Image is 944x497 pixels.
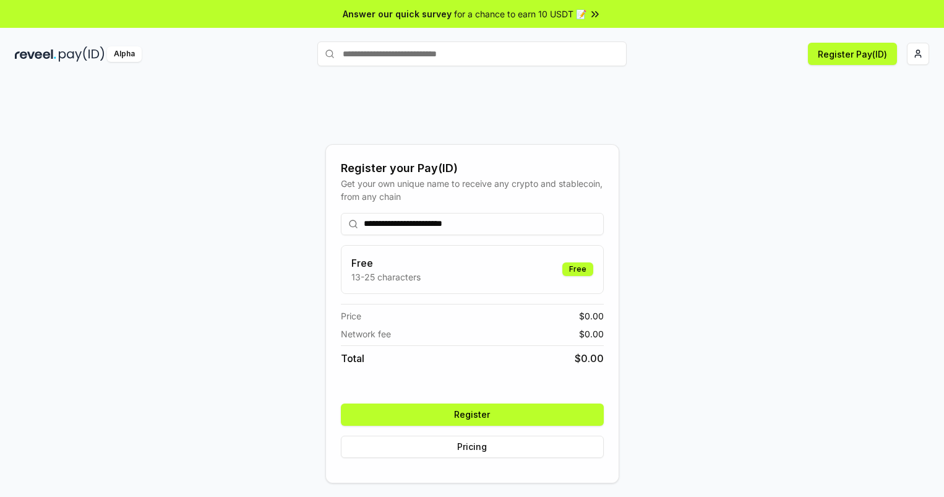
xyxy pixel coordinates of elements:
[343,7,452,20] span: Answer our quick survey
[575,351,604,366] span: $ 0.00
[341,177,604,203] div: Get your own unique name to receive any crypto and stablecoin, from any chain
[351,270,421,283] p: 13-25 characters
[341,404,604,426] button: Register
[59,46,105,62] img: pay_id
[341,327,391,340] span: Network fee
[15,46,56,62] img: reveel_dark
[579,327,604,340] span: $ 0.00
[454,7,586,20] span: for a chance to earn 10 USDT 📝
[579,309,604,322] span: $ 0.00
[562,262,593,276] div: Free
[341,351,364,366] span: Total
[341,309,361,322] span: Price
[341,436,604,458] button: Pricing
[107,46,142,62] div: Alpha
[808,43,897,65] button: Register Pay(ID)
[341,160,604,177] div: Register your Pay(ID)
[351,256,421,270] h3: Free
